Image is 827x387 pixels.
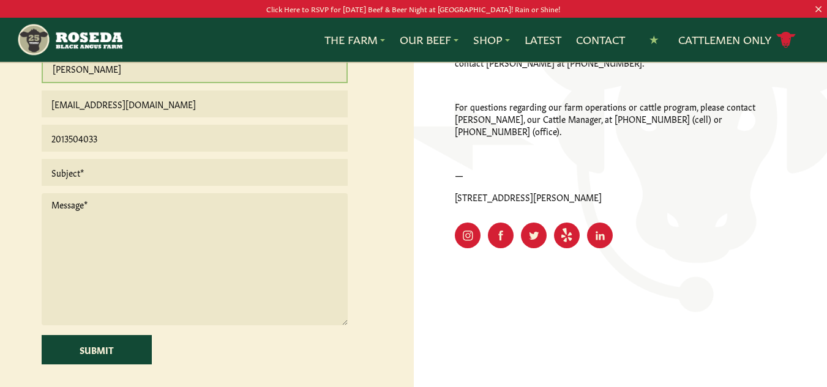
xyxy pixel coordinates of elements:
[42,90,348,117] input: Email*
[525,32,561,48] a: Latest
[42,2,786,15] p: Click Here to RSVP for [DATE] Beef & Beer Night at [GEOGRAPHIC_DATA]! Rain or Shine!
[455,223,481,248] a: Visit Our Instagram Page
[42,335,152,364] input: Submit
[455,100,785,137] p: For questions regarding our farm operations or cattle program, please contact [PERSON_NAME], our ...
[587,223,613,248] a: Visit Our LinkedIn Page
[42,54,348,83] input: Name*
[42,125,348,152] input: Phone
[42,159,348,186] input: Subject*
[488,223,514,248] a: Visit Our Facebook Page
[521,223,547,248] a: Visit Our Twitter Page
[455,191,785,203] p: [STREET_ADDRESS][PERSON_NAME]
[678,29,796,51] a: Cattlemen Only
[455,169,785,181] p: —
[473,32,510,48] a: Shop
[576,32,625,48] a: Contact
[400,32,458,48] a: Our Beef
[17,18,810,62] nav: Main Navigation
[554,223,580,248] a: Visit Our Yelp Page
[324,32,385,48] a: The Farm
[17,23,122,57] img: https://roseda.com/wp-content/uploads/2021/05/roseda-25-header.png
